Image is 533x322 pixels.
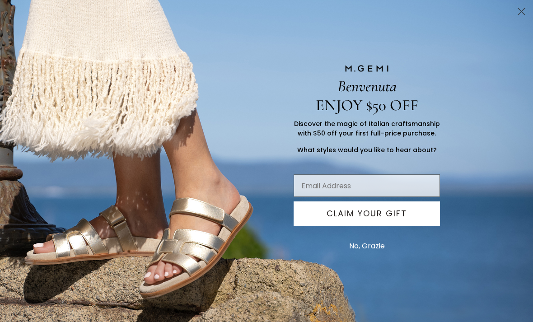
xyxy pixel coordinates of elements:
span: Benvenuta [337,77,397,96]
button: No, Grazie [345,235,389,257]
input: Email Address [294,174,440,197]
span: Discover the magic of Italian craftsmanship with $50 off your first full-price purchase. [294,119,440,138]
button: Close dialog [514,4,529,19]
img: M.GEMI [344,65,389,73]
button: CLAIM YOUR GIFT [294,201,440,226]
span: What styles would you like to hear about? [297,145,437,154]
span: ENJOY $50 OFF [316,96,418,115]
